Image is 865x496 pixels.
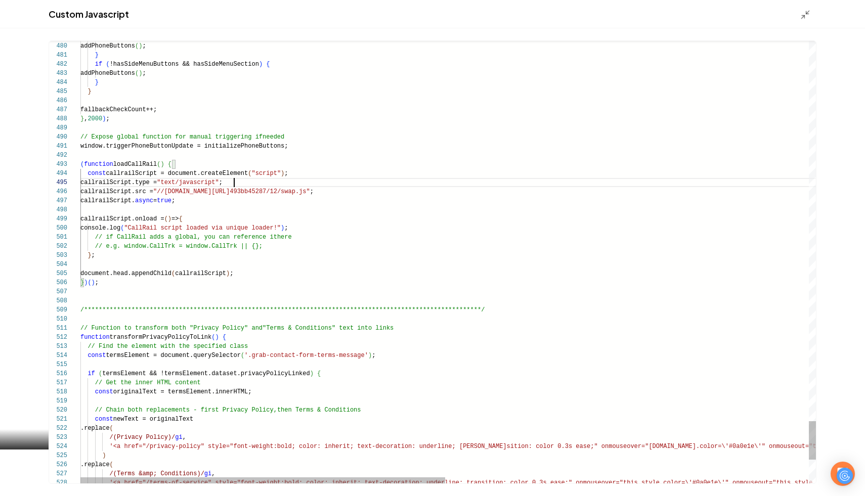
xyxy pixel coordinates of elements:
[507,443,700,450] span: sition: color 0.3s ease;" onmouseover="[DOMAIN_NAME].
[317,370,321,377] span: {
[259,61,263,68] span: )
[372,352,375,359] span: ;
[175,270,226,277] span: callrailScript
[110,334,212,341] span: transformPrivacyPolicyToLink
[215,334,219,341] span: )
[110,61,259,68] span: !hasSideMenuButtons && hasSideMenuSection
[211,334,215,341] span: (
[281,170,284,177] span: )
[251,170,281,177] span: "script"
[284,170,288,177] span: ;
[310,370,314,377] span: )
[831,462,855,486] div: Open Intercom Messenger
[110,443,292,450] span: '<a href="/privacy-policy" style="font-weight:bold
[80,133,263,141] span: // Expose global function for manual triggering if
[80,143,263,150] span: window.triggerPhoneButtonUpdate = initializePhoneB
[244,352,368,359] span: '.grab-contact-form-terms-message'
[266,61,270,68] span: {
[113,388,252,395] span: originalText = termsElement.innerHTML;
[223,334,226,341] span: {
[241,352,244,359] span: (
[80,325,263,332] span: // Function to transform both "Privacy Policy" and
[248,170,251,177] span: (
[95,243,263,250] span: // e.g. window.CallTrk = window.CallTrk || {};
[230,188,310,195] span: 493bb45287/12/swap.js"
[95,407,277,414] span: // Chain both replacements - first Privacy Policy,
[310,188,314,195] span: ;
[219,179,223,186] span: ;
[284,224,288,232] span: ;
[157,179,219,186] span: "text/javascript"
[230,270,233,277] span: ;
[106,352,240,359] span: termsElement = document.querySelector
[226,270,230,277] span: )
[284,370,310,377] span: yLinked
[277,234,292,241] span: here
[211,470,215,477] span: ,
[292,443,507,450] span: ; color: inherit; text-decoration: underline; [PERSON_NAME]
[263,133,284,141] span: needed
[95,234,277,241] span: // if CallRail adds a global, you can reference it
[124,224,281,232] span: "CallRail script loaded via unique loader!"
[106,170,248,177] span: callrailScript = document.createElement
[277,407,361,414] span: then Terms & Conditions
[153,188,230,195] span: "//[DOMAIN_NAME][URL]
[102,370,284,377] span: termsElement && !termsElement.dataset.privacyPolic
[88,343,248,350] span: // Find the element with the specified class
[263,325,394,332] span: "Terms & Conditions" text into links
[204,470,211,477] span: gi
[263,143,288,150] span: uttons;
[281,224,284,232] span: )
[368,352,372,359] span: )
